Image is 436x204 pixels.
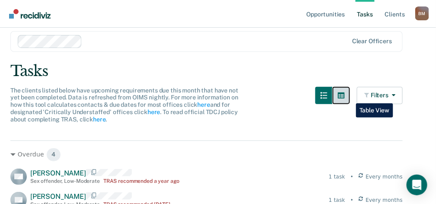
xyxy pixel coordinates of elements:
div: TRAS recommended a year ago [103,178,180,184]
div: • [350,196,353,204]
span: [PERSON_NAME] [30,169,86,177]
div: Tasks [10,62,426,80]
button: Filters [357,87,403,104]
div: Clear officers [352,38,392,45]
div: Sex offender , Low-Moderate [30,178,100,184]
span: Every months [366,196,403,204]
a: here [93,116,106,123]
a: here [147,108,160,115]
div: Open Intercom Messenger [407,175,427,195]
img: Recidiviz [9,9,51,19]
span: Every months [366,173,403,181]
div: Overdue 4 [10,148,403,162]
span: 4 [46,148,61,162]
span: The clients listed below have upcoming requirements due this month that have not yet been complet... [10,87,238,123]
span: [PERSON_NAME] [30,192,86,201]
div: • [350,173,353,181]
div: 1 task [329,173,345,181]
div: 1 task [329,196,345,204]
a: here [197,101,210,108]
button: Profile dropdown button [415,6,429,20]
div: B M [415,6,429,20]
